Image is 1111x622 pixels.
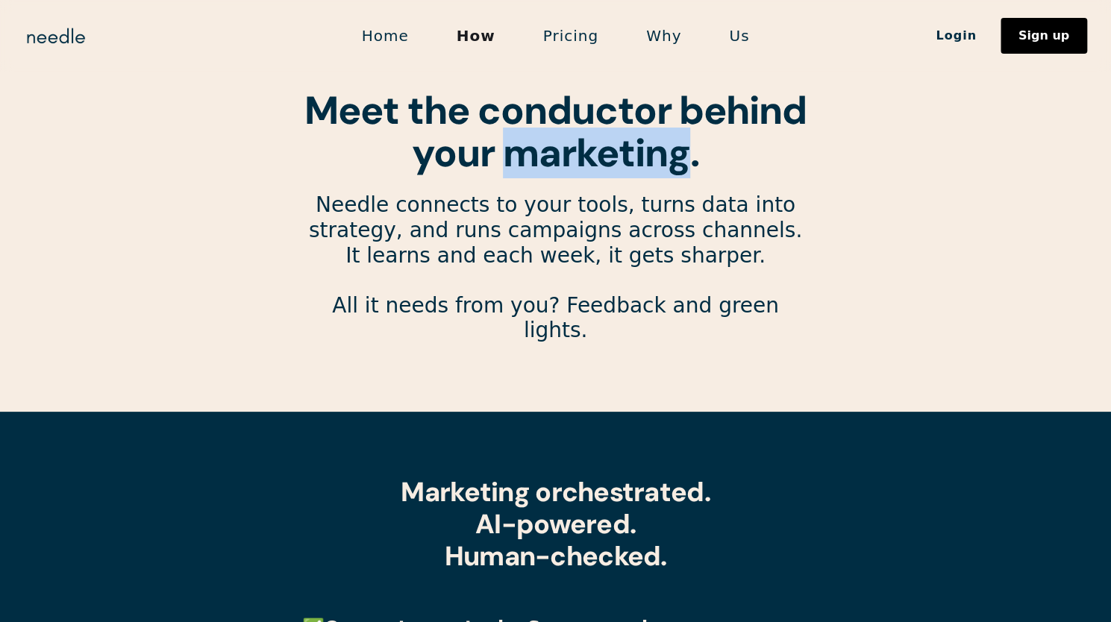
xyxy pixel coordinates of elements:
a: Sign up [1001,18,1087,54]
p: Needle connects to your tools, turns data into strategy, and runs campaigns across channels. It l... [302,192,810,368]
a: Us [705,20,773,51]
strong: Marketing orchestrated. AI-powered. Human-checked. [401,474,710,574]
a: Home [338,20,433,51]
a: Login [912,23,1001,48]
strong: Meet the conductor behind your marketing. [304,85,807,178]
div: Sign up [1018,30,1069,42]
a: Pricing [519,20,622,51]
a: Why [622,20,705,51]
a: How [433,20,519,51]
